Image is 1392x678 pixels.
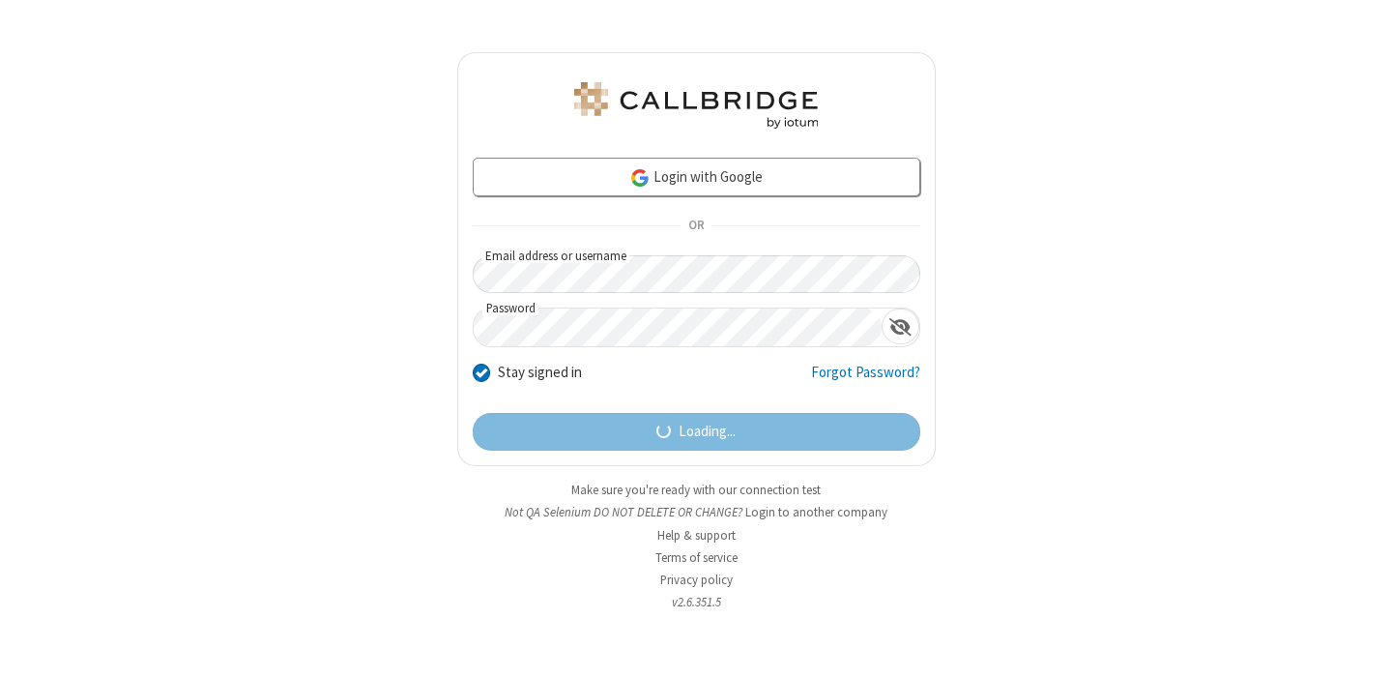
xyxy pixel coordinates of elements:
a: Help & support [657,527,736,544]
input: Email address or username [473,255,920,293]
img: QA Selenium DO NOT DELETE OR CHANGE [570,82,822,129]
button: Login to another company [745,503,887,521]
span: OR [681,213,711,240]
span: Loading... [679,421,736,443]
img: google-icon.png [629,167,651,189]
a: Make sure you're ready with our connection test [571,482,821,498]
iframe: Chat [1344,628,1377,664]
a: Privacy policy [660,572,733,588]
a: Forgot Password? [811,362,920,398]
a: Terms of service [655,549,738,566]
label: Stay signed in [498,362,582,384]
li: v2.6.351.5 [457,593,936,611]
input: Password [474,309,882,346]
li: Not QA Selenium DO NOT DELETE OR CHANGE? [457,503,936,521]
button: Loading... [473,413,920,452]
a: Login with Google [473,158,920,196]
div: Show password [882,309,919,344]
